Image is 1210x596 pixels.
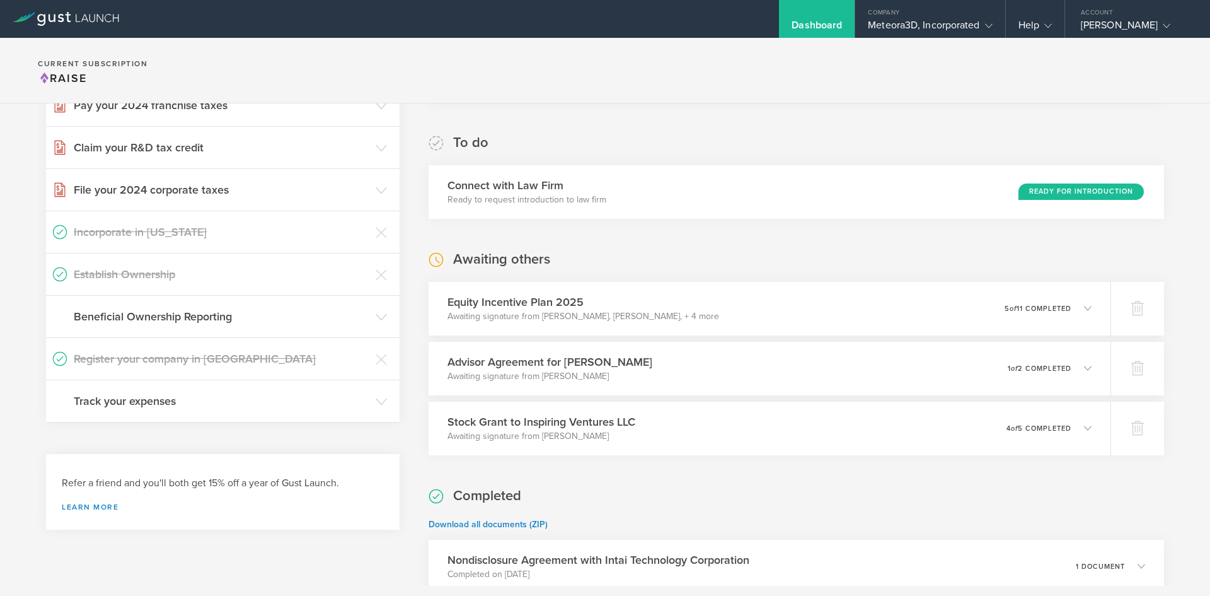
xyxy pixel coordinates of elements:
p: Completed on [DATE] [447,568,749,581]
div: Dashboard [792,19,842,38]
em: of [1011,365,1018,373]
p: 5 11 completed [1005,305,1071,312]
h3: Equity Incentive Plan 2025 [447,294,719,310]
h3: File your 2024 corporate taxes [74,182,369,198]
h3: Claim your R&D tax credit [74,139,369,156]
h2: Awaiting others [453,250,550,269]
a: Download all documents (ZIP) [429,519,548,530]
p: 4 5 completed [1006,425,1071,432]
p: Ready to request introduction to law firm [447,194,606,206]
em: of [1010,305,1017,313]
h3: Stock Grant to Inspiring Ventures LLC [447,414,635,430]
h3: Track your expenses [74,393,369,409]
h3: Beneficial Ownership Reporting [74,308,369,325]
h3: Connect with Law Firm [447,177,606,194]
h3: Pay your 2024 franchise taxes [74,97,369,114]
h3: Nondisclosure Agreement with Intai Technology Corporation [447,552,749,568]
div: [PERSON_NAME] [1081,19,1188,38]
h3: Register your company in [GEOGRAPHIC_DATA] [74,351,369,367]
p: Awaiting signature from [PERSON_NAME] [447,370,652,383]
p: Awaiting signature from [PERSON_NAME], [PERSON_NAME], + 4 more [447,310,719,323]
a: Learn more [62,503,384,511]
p: Awaiting signature from [PERSON_NAME] [447,430,635,443]
p: 1 2 completed [1008,365,1071,372]
em: of [1011,424,1018,433]
h3: Advisor Agreement for [PERSON_NAME] [447,354,652,370]
p: 1 document [1076,563,1125,570]
span: Raise [38,71,87,85]
h2: Completed [453,487,521,505]
h2: Current Subscription [38,60,147,67]
h2: To do [453,134,488,152]
h3: Incorporate in [US_STATE] [74,224,369,240]
h3: Refer a friend and you'll both get 15% off a year of Gust Launch. [62,476,384,491]
h3: Establish Ownership [74,266,369,283]
div: Ready for Introduction [1018,184,1144,200]
div: Meteora3D, Incorporated [868,19,992,38]
div: Help [1018,19,1052,38]
div: Connect with Law FirmReady to request introduction to law firmReady for Introduction [429,165,1164,219]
